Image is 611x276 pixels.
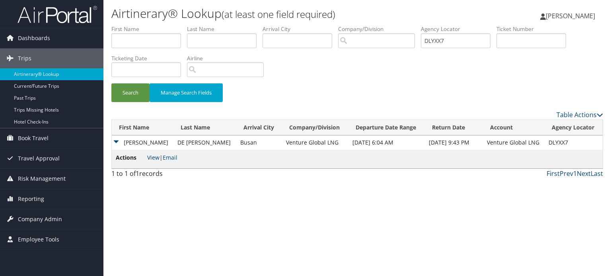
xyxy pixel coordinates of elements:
th: First Name: activate to sort column ascending [112,120,173,135]
label: Last Name [187,25,263,33]
a: Email [163,154,177,161]
th: Arrival City: activate to sort column ascending [236,120,282,135]
span: Book Travel [18,128,49,148]
td: DLYXX7 [545,135,603,150]
div: 1 to 1 of records [111,169,226,182]
a: 1 [573,169,577,178]
td: [PERSON_NAME] [112,135,173,150]
span: Employee Tools [18,230,59,249]
td: [DATE] 9:43 PM [425,135,483,150]
label: Ticketing Date [111,54,187,62]
th: Agency Locator: activate to sort column ascending [545,120,603,135]
span: Actions [116,153,146,162]
img: airportal-logo.png [18,5,97,24]
span: Travel Approval [18,149,60,168]
a: First [547,169,560,178]
th: Return Date: activate to sort column ascending [425,120,483,135]
label: Ticket Number [496,25,572,33]
a: View [147,154,160,161]
th: Last Name: activate to sort column ascending [173,120,236,135]
button: Search [111,83,150,102]
a: Table Actions [557,110,603,119]
a: [PERSON_NAME] [540,4,603,28]
th: Company/Division [282,120,348,135]
span: 1 [136,169,139,178]
span: Dashboards [18,28,50,48]
span: | [147,154,177,161]
span: [PERSON_NAME] [546,12,595,20]
label: Airline [187,54,270,62]
label: Agency Locator [421,25,496,33]
span: Reporting [18,189,44,209]
small: (at least one field required) [222,8,335,21]
th: Departure Date Range: activate to sort column ascending [348,120,425,135]
label: Company/Division [338,25,421,33]
a: Last [591,169,603,178]
button: Manage Search Fields [150,83,223,102]
a: Prev [560,169,573,178]
td: DE [PERSON_NAME] [173,135,236,150]
a: Next [577,169,591,178]
th: Account: activate to sort column ascending [483,120,545,135]
span: Trips [18,48,31,68]
span: Risk Management [18,169,66,189]
td: [DATE] 6:04 AM [348,135,425,150]
label: First Name [111,25,187,33]
label: Arrival City [263,25,338,33]
td: Venture Global LNG [282,135,348,150]
td: Busan [236,135,282,150]
td: Venture Global LNG [483,135,545,150]
h1: Airtinerary® Lookup [111,5,439,22]
span: Company Admin [18,209,62,229]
